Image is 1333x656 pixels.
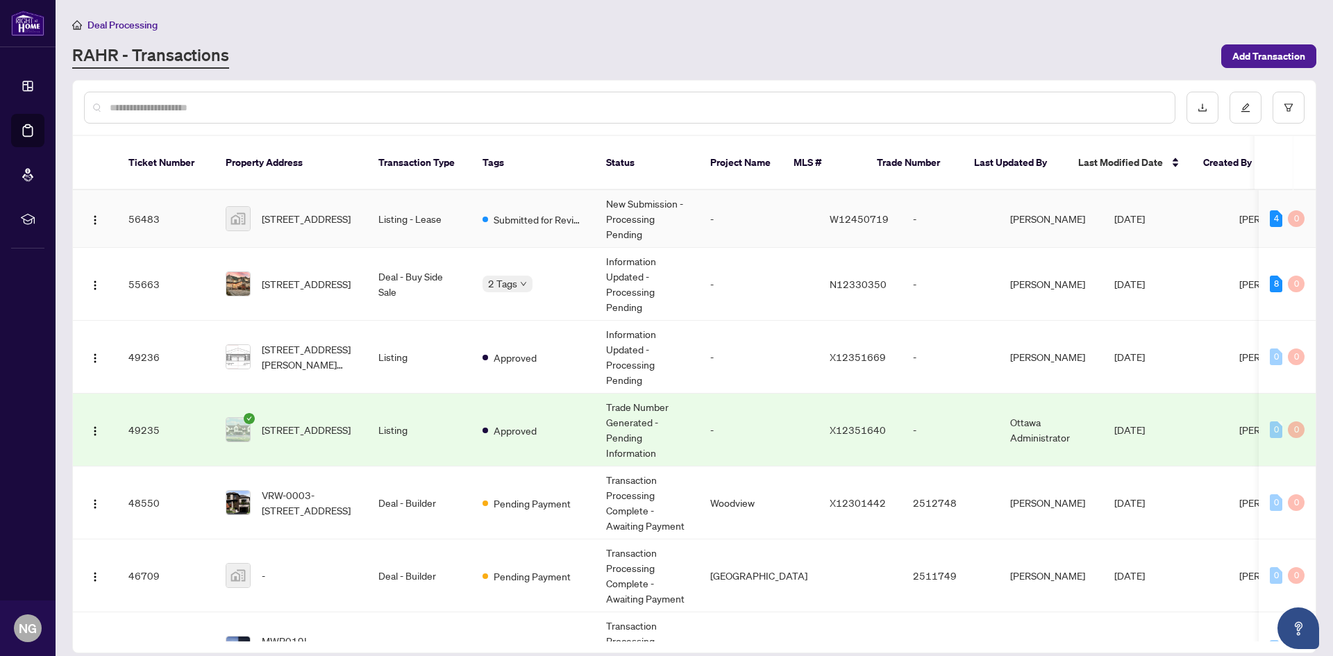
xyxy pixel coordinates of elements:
[1284,103,1293,112] span: filter
[1270,348,1282,365] div: 0
[902,466,999,539] td: 2512748
[84,346,106,368] button: Logo
[1273,92,1305,124] button: filter
[902,248,999,321] td: -
[595,539,699,612] td: Transaction Processing Complete - Awaiting Payment
[699,248,819,321] td: -
[1192,136,1275,190] th: Created By
[367,466,471,539] td: Deal - Builder
[830,278,887,290] span: N12330350
[1288,421,1305,438] div: 0
[902,190,999,248] td: -
[367,539,471,612] td: Deal - Builder
[11,10,44,36] img: logo
[999,190,1103,248] td: [PERSON_NAME]
[595,136,699,190] th: Status
[1114,496,1145,509] span: [DATE]
[699,466,819,539] td: Woodview
[90,353,101,364] img: Logo
[494,423,537,438] span: Approved
[1232,45,1305,67] span: Add Transaction
[999,248,1103,321] td: [PERSON_NAME]
[699,321,819,394] td: -
[244,413,255,424] span: check-circle
[117,394,215,466] td: 49235
[902,539,999,612] td: 2511749
[117,248,215,321] td: 55663
[1114,351,1145,363] span: [DATE]
[1239,496,1314,509] span: [PERSON_NAME]
[1239,212,1314,225] span: [PERSON_NAME]
[699,394,819,466] td: -
[90,215,101,226] img: Logo
[999,539,1103,612] td: [PERSON_NAME]
[595,321,699,394] td: Information Updated - Processing Pending
[367,190,471,248] td: Listing - Lease
[494,569,571,584] span: Pending Payment
[117,539,215,612] td: 46709
[866,136,963,190] th: Trade Number
[226,418,250,441] img: thumbnail-img
[1078,155,1163,170] span: Last Modified Date
[84,208,106,230] button: Logo
[226,345,250,369] img: thumbnail-img
[262,342,356,372] span: [STREET_ADDRESS][PERSON_NAME][PERSON_NAME]
[1114,212,1145,225] span: [DATE]
[1221,44,1316,68] button: Add Transaction
[367,248,471,321] td: Deal - Buy Side Sale
[84,273,106,295] button: Logo
[520,280,527,287] span: down
[90,426,101,437] img: Logo
[1288,567,1305,584] div: 0
[782,136,866,190] th: MLS #
[1277,607,1319,649] button: Open asap
[1270,210,1282,227] div: 4
[1239,423,1314,436] span: [PERSON_NAME]
[1114,278,1145,290] span: [DATE]
[367,321,471,394] td: Listing
[1239,569,1314,582] span: [PERSON_NAME]
[1114,423,1145,436] span: [DATE]
[1114,569,1145,582] span: [DATE]
[72,20,82,30] span: home
[1288,348,1305,365] div: 0
[1239,278,1314,290] span: [PERSON_NAME]
[595,190,699,248] td: New Submission - Processing Pending
[595,248,699,321] td: Information Updated - Processing Pending
[1288,494,1305,511] div: 0
[262,276,351,292] span: [STREET_ADDRESS]
[1198,103,1207,112] span: download
[226,491,250,514] img: thumbnail-img
[215,136,367,190] th: Property Address
[262,211,351,226] span: [STREET_ADDRESS]
[902,321,999,394] td: -
[471,136,595,190] th: Tags
[494,350,537,365] span: Approved
[830,212,889,225] span: W12450719
[1239,351,1314,363] span: [PERSON_NAME]
[84,491,106,514] button: Logo
[494,212,584,227] span: Submitted for Review
[367,394,471,466] td: Listing
[1270,421,1282,438] div: 0
[1270,276,1282,292] div: 8
[87,19,158,31] span: Deal Processing
[1230,92,1261,124] button: edit
[830,423,886,436] span: X12351640
[226,207,250,230] img: thumbnail-img
[117,466,215,539] td: 48550
[72,44,229,69] a: RAHR - Transactions
[90,571,101,582] img: Logo
[1187,92,1218,124] button: download
[90,498,101,510] img: Logo
[488,276,517,292] span: 2 Tags
[494,496,571,511] span: Pending Payment
[1241,103,1250,112] span: edit
[595,394,699,466] td: Trade Number Generated - Pending Information
[1288,210,1305,227] div: 0
[830,351,886,363] span: X12351669
[117,136,215,190] th: Ticket Number
[367,136,471,190] th: Transaction Type
[1288,276,1305,292] div: 0
[830,496,886,509] span: X12301442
